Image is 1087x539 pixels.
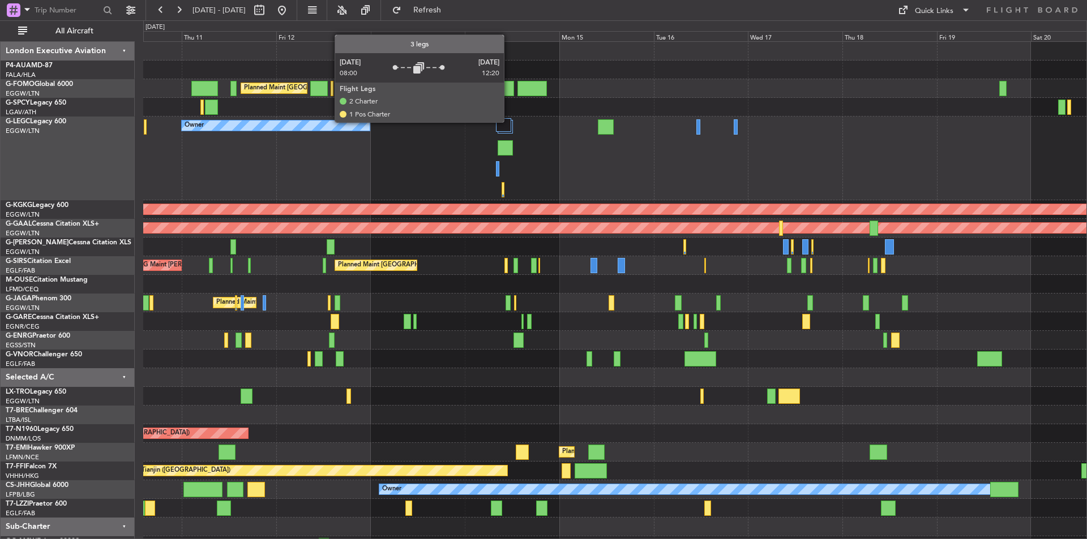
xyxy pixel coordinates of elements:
[276,31,371,41] div: Fri 12
[6,221,99,227] a: G-GAALCessna Citation XLS+
[6,333,32,339] span: G-ENRG
[6,407,29,414] span: T7-BRE
[6,322,40,331] a: EGNR/CEG
[6,127,40,135] a: EGGW/LTN
[892,1,976,19] button: Quick Links
[915,6,953,17] div: Quick Links
[182,31,276,41] div: Thu 11
[6,341,36,350] a: EGSS/STN
[6,248,40,256] a: EGGW/LTN
[562,443,670,460] div: Planned Maint [GEOGRAPHIC_DATA]
[6,509,35,518] a: EGLF/FAB
[6,295,71,302] a: G-JAGAPhenom 300
[937,31,1032,41] div: Fri 19
[192,5,246,15] span: [DATE] - [DATE]
[6,295,32,302] span: G-JAGA
[6,221,32,227] span: G-GAAL
[6,285,38,294] a: LFMD/CEQ
[6,389,30,395] span: LX-TRO
[6,71,36,79] a: FALA/HLA
[6,407,78,414] a: T7-BREChallenger 604
[6,351,82,358] a: G-VNORChallenger 650
[6,100,30,106] span: G-SPCY
[6,453,39,462] a: LFMN/NCE
[6,258,71,265] a: G-SIRSCitation Excel
[6,389,66,395] a: LX-TROLegacy 650
[465,31,559,41] div: Sun 14
[6,360,35,368] a: EGLF/FAB
[185,117,204,134] div: Owner
[6,501,67,507] a: T7-LZZIPraetor 600
[6,426,37,433] span: T7-N1960
[6,239,69,246] span: G-[PERSON_NAME]
[6,81,35,88] span: G-FOMO
[6,239,131,246] a: G-[PERSON_NAME]Cessna Citation XLS
[338,257,516,274] div: Planned Maint [GEOGRAPHIC_DATA] ([GEOGRAPHIC_DATA])
[6,81,73,88] a: G-FOMOGlobal 6000
[6,108,36,117] a: LGAV/ATH
[6,463,57,470] a: T7-FFIFalcon 7X
[6,304,40,312] a: EGGW/LTN
[6,463,25,470] span: T7-FFI
[6,434,41,443] a: DNMM/LOS
[35,2,100,19] input: Trip Number
[6,501,29,507] span: T7-LZZI
[6,118,30,125] span: G-LEGC
[6,472,39,480] a: VHHH/HKG
[842,31,937,41] div: Thu 18
[6,333,70,339] a: G-ENRGPraetor 600
[216,294,395,311] div: Planned Maint [GEOGRAPHIC_DATA] ([GEOGRAPHIC_DATA])
[6,416,31,424] a: LTBA/ISL
[6,314,32,321] span: G-GARE
[6,490,35,499] a: LFPB/LBG
[12,22,123,40] button: All Aircraft
[6,62,53,69] a: P4-AUAMD-87
[6,100,66,106] a: G-SPCYLegacy 650
[6,426,74,433] a: T7-N1960Legacy 650
[99,462,230,479] div: Planned Maint Tianjin ([GEOGRAPHIC_DATA])
[404,6,451,14] span: Refresh
[6,397,40,406] a: EGGW/LTN
[6,277,33,283] span: M-OUSE
[6,445,75,451] a: T7-EMIHawker 900XP
[6,266,35,275] a: EGLF/FAB
[6,202,32,209] span: G-KGKG
[748,31,842,41] div: Wed 17
[6,314,99,321] a: G-GARECessna Citation XLS+
[6,482,30,489] span: CS-JHH
[371,31,465,41] div: Sat 13
[6,351,33,358] span: G-VNOR
[6,229,40,238] a: EGGW/LTN
[6,62,31,69] span: P4-AUA
[6,445,28,451] span: T7-EMI
[559,31,654,41] div: Mon 15
[134,257,220,274] div: AOG Maint [PERSON_NAME]
[29,27,119,35] span: All Aircraft
[6,210,40,219] a: EGGW/LTN
[145,23,165,32] div: [DATE]
[6,118,66,125] a: G-LEGCLegacy 600
[6,202,69,209] a: G-KGKGLegacy 600
[6,89,40,98] a: EGGW/LTN
[6,482,69,489] a: CS-JHHGlobal 6000
[654,31,748,41] div: Tue 16
[6,277,88,283] a: M-OUSECitation Mustang
[387,1,455,19] button: Refresh
[382,481,401,498] div: Owner
[6,258,27,265] span: G-SIRS
[244,80,422,97] div: Planned Maint [GEOGRAPHIC_DATA] ([GEOGRAPHIC_DATA])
